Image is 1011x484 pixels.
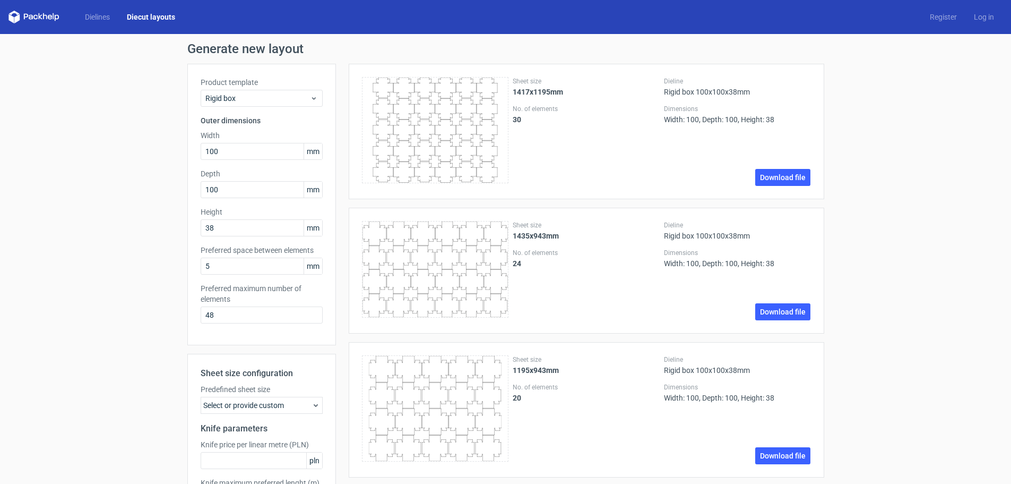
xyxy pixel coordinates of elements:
[513,77,660,86] label: Sheet size
[664,383,811,392] label: Dimensions
[664,105,811,113] label: Dimensions
[513,355,660,364] label: Sheet size
[921,12,965,22] a: Register
[201,397,323,414] div: Select or provide custom
[513,259,521,268] strong: 24
[201,77,323,88] label: Product template
[513,394,521,402] strong: 20
[513,249,660,257] label: No. of elements
[201,115,323,126] h3: Outer dimensions
[76,12,118,22] a: Dielines
[513,88,563,96] strong: 1417x1195mm
[513,232,559,240] strong: 1435x943mm
[664,249,811,268] div: Width: 100, Depth: 100, Height: 38
[205,93,310,104] span: Rigid box
[187,43,824,55] h1: Generate new layout
[755,447,810,464] a: Download file
[304,182,322,198] span: mm
[664,221,811,230] label: Dieline
[755,169,810,186] a: Download file
[201,130,323,141] label: Width
[513,383,660,392] label: No. of elements
[664,355,811,375] div: Rigid box 100x100x38mm
[201,207,323,217] label: Height
[201,283,323,304] label: Preferred maximum number of elements
[201,168,323,179] label: Depth
[664,105,811,124] div: Width: 100, Depth: 100, Height: 38
[513,221,660,230] label: Sheet size
[513,115,521,124] strong: 30
[513,366,559,375] strong: 1195x943mm
[306,453,322,469] span: pln
[965,12,1003,22] a: Log in
[304,220,322,236] span: mm
[664,77,811,96] div: Rigid box 100x100x38mm
[201,422,323,435] h2: Knife parameters
[513,105,660,113] label: No. of elements
[201,245,323,256] label: Preferred space between elements
[201,384,323,395] label: Predefined sheet size
[304,143,322,159] span: mm
[201,367,323,380] h2: Sheet size configuration
[664,383,811,402] div: Width: 100, Depth: 100, Height: 38
[304,258,322,274] span: mm
[664,249,811,257] label: Dimensions
[664,221,811,240] div: Rigid box 100x100x38mm
[755,303,810,320] a: Download file
[664,355,811,364] label: Dieline
[664,77,811,86] label: Dieline
[118,12,184,22] a: Diecut layouts
[201,439,323,450] label: Knife price per linear metre (PLN)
